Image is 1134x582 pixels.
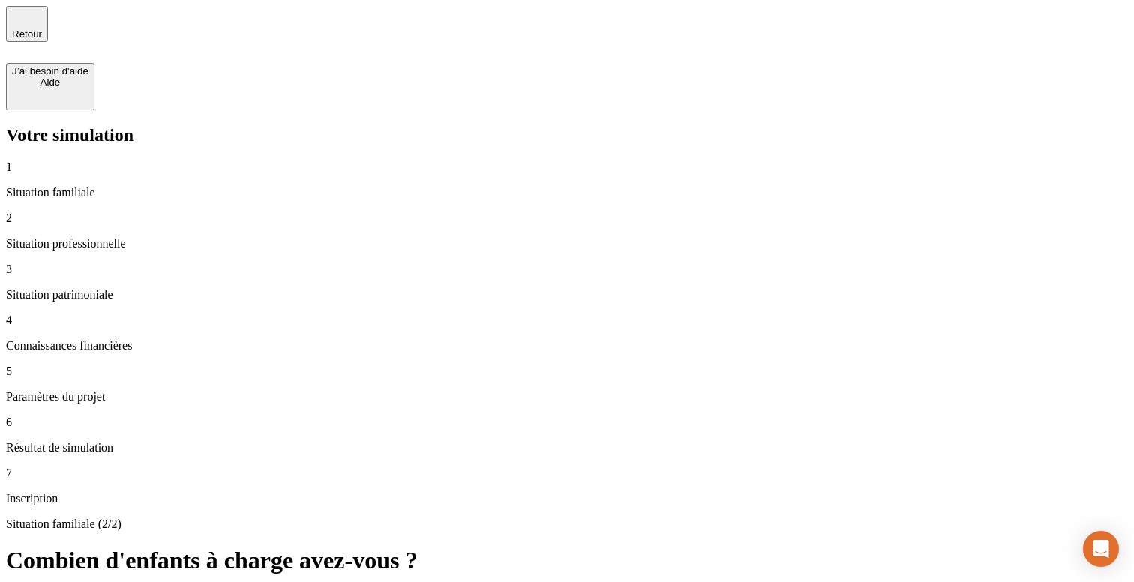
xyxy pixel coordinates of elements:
p: Situation familiale (2/2) [6,517,1128,531]
p: Connaissances financières [6,339,1128,352]
h1: Combien d'enfants à charge avez-vous ? [6,547,1128,574]
span: Retour [12,28,42,40]
button: J’ai besoin d'aideAide [6,63,94,110]
p: Situation professionnelle [6,237,1128,250]
p: 6 [6,415,1128,429]
p: 7 [6,466,1128,480]
button: Retour [6,6,48,42]
div: Aide [12,76,88,88]
p: Paramètres du projet [6,390,1128,403]
p: Situation patrimoniale [6,288,1128,301]
p: 3 [6,262,1128,276]
h2: Votre simulation [6,125,1128,145]
p: 2 [6,211,1128,225]
p: 4 [6,313,1128,327]
p: 5 [6,364,1128,378]
p: 1 [6,160,1128,174]
div: Open Intercom Messenger [1083,531,1119,567]
div: J’ai besoin d'aide [12,65,88,76]
p: Inscription [6,492,1128,505]
p: Situation familiale [6,186,1128,199]
p: Résultat de simulation [6,441,1128,454]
